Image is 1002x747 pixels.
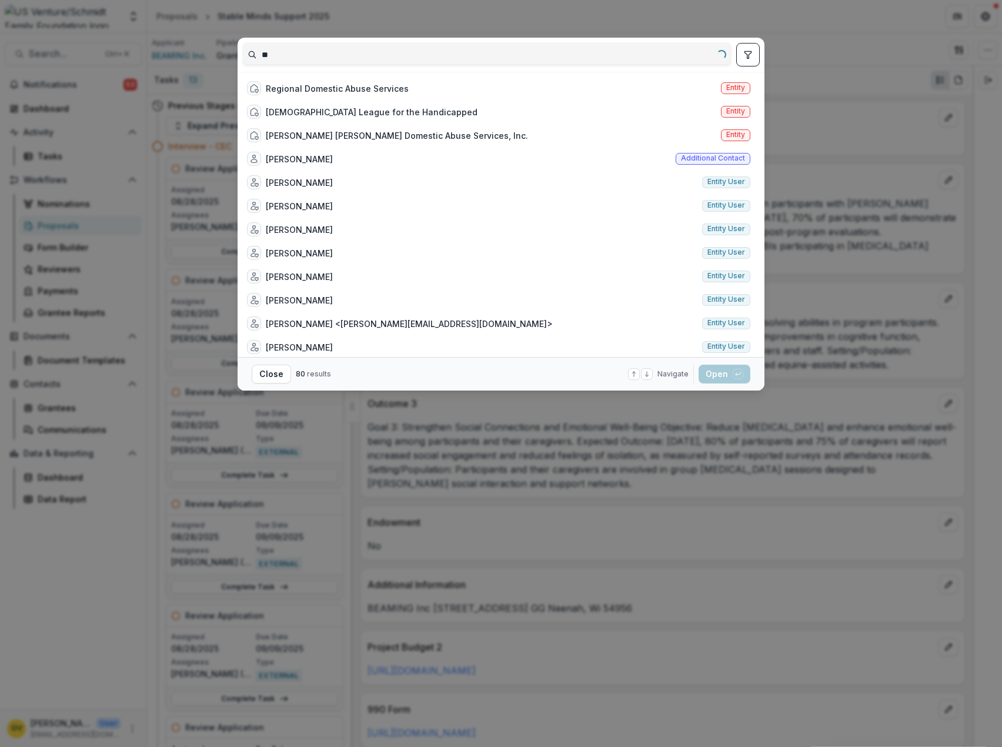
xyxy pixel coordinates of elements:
[681,154,745,162] span: Additional contact
[657,369,689,379] span: Navigate
[707,201,745,209] span: Entity user
[266,224,333,236] div: [PERSON_NAME]
[726,84,745,92] span: Entity
[307,369,331,378] span: results
[736,43,760,66] button: toggle filters
[266,294,333,306] div: [PERSON_NAME]
[707,248,745,256] span: Entity user
[266,106,477,118] div: [DEMOGRAPHIC_DATA] League for the Handicapped
[266,271,333,283] div: [PERSON_NAME]
[266,82,409,95] div: Regional Domestic Abuse Services
[266,318,553,330] div: [PERSON_NAME] <[PERSON_NAME][EMAIL_ADDRESS][DOMAIN_NAME]>
[726,107,745,115] span: Entity
[266,129,528,142] div: [PERSON_NAME] [PERSON_NAME] Domestic Abuse Services, Inc.
[707,225,745,233] span: Entity user
[266,200,333,212] div: [PERSON_NAME]
[266,247,333,259] div: [PERSON_NAME]
[707,178,745,186] span: Entity user
[726,131,745,139] span: Entity
[266,153,333,165] div: [PERSON_NAME]
[266,341,333,354] div: [PERSON_NAME]
[699,365,750,383] button: Open
[707,319,745,327] span: Entity user
[252,365,291,383] button: Close
[296,369,305,378] span: 80
[707,295,745,304] span: Entity user
[707,342,745,351] span: Entity user
[266,176,333,189] div: [PERSON_NAME]
[707,272,745,280] span: Entity user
